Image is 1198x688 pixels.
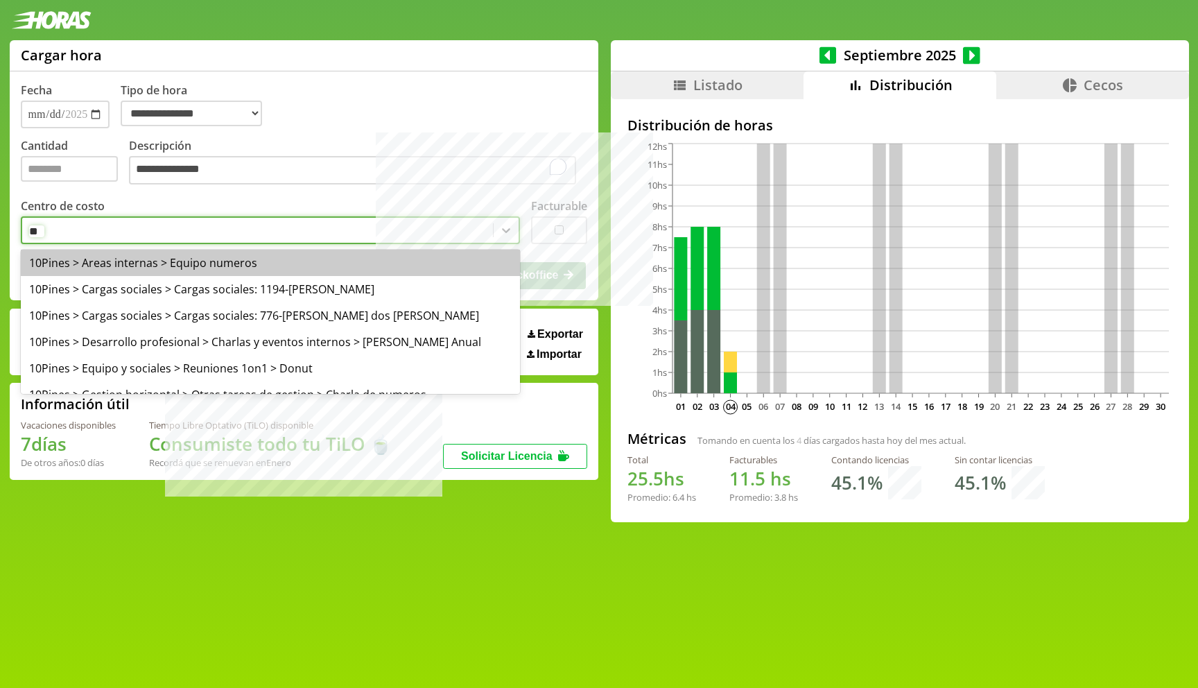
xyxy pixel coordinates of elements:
[709,400,718,413] text: 03
[21,138,129,189] label: Cantidad
[675,400,685,413] text: 01
[627,429,686,448] h2: Métricas
[775,400,785,413] text: 07
[990,400,1000,413] text: 20
[652,345,667,358] tspan: 2hs
[21,355,520,381] div: 10Pines > Equipo y sociales > Reuniones 1on1 > Donut
[693,76,743,94] span: Listado
[648,140,667,153] tspan: 12hs
[652,366,667,379] tspan: 1hs
[841,400,851,413] text: 11
[537,348,582,361] span: Importar
[627,466,696,491] h1: hs
[869,76,953,94] span: Distribución
[774,491,786,504] span: 3.8
[652,241,667,254] tspan: 7hs
[836,46,963,64] span: Septiembre 2025
[858,400,867,413] text: 12
[797,434,801,447] span: 4
[824,400,834,413] text: 10
[808,400,817,413] text: 09
[692,400,702,413] text: 02
[908,400,917,413] text: 15
[1089,400,1099,413] text: 26
[21,46,102,64] h1: Cargar hora
[531,198,587,214] label: Facturable
[792,400,801,413] text: 08
[461,450,553,462] span: Solicitar Licencia
[121,101,262,126] select: Tipo de hora
[523,327,587,341] button: Exportar
[758,400,768,413] text: 06
[672,491,684,504] span: 6.4
[1122,400,1132,413] text: 28
[648,158,667,171] tspan: 11hs
[973,400,983,413] text: 19
[627,466,663,491] span: 25.5
[955,470,1006,495] h1: 45.1 %
[940,400,950,413] text: 17
[21,456,116,469] div: De otros años: 0 días
[21,198,105,214] label: Centro de costo
[874,400,884,413] text: 13
[1056,400,1066,413] text: 24
[1073,400,1082,413] text: 25
[831,470,883,495] h1: 45.1 %
[729,454,798,466] div: Facturables
[21,250,520,276] div: 10Pines > Areas internas > Equipo numeros
[648,179,667,191] tspan: 10hs
[21,83,52,98] label: Fecha
[742,400,752,413] text: 05
[21,381,520,408] div: 10Pines > Gestion horizontal > Otras tareas de gestion > Charla de numeros
[1156,400,1165,413] text: 30
[129,138,587,189] label: Descripción
[443,444,587,469] button: Solicitar Licencia
[1023,400,1033,413] text: 22
[21,395,130,413] h2: Información útil
[11,11,92,29] img: logotipo
[725,400,736,413] text: 04
[21,156,118,182] input: Cantidad
[652,262,667,275] tspan: 6hs
[266,456,291,469] b: Enero
[1139,400,1149,413] text: 29
[652,200,667,212] tspan: 9hs
[1084,76,1123,94] span: Cecos
[955,454,1045,466] div: Sin contar licencias
[21,431,116,456] h1: 7 días
[121,83,273,128] label: Tipo de hora
[149,431,392,456] h1: Consumiste todo tu TiLO 🍵
[923,400,933,413] text: 16
[537,328,583,341] span: Exportar
[891,400,901,413] text: 14
[627,491,696,504] div: Promedio: hs
[652,304,667,316] tspan: 4hs
[652,387,667,399] tspan: 0hs
[627,454,696,466] div: Total
[21,419,116,431] div: Vacaciones disponibles
[831,454,921,466] div: Contando licencias
[21,329,520,355] div: 10Pines > Desarrollo profesional > Charlas y eventos internos > [PERSON_NAME] Anual
[652,221,667,233] tspan: 8hs
[149,419,392,431] div: Tiempo Libre Optativo (TiLO) disponible
[1007,400,1016,413] text: 21
[1040,400,1050,413] text: 23
[129,156,576,185] textarea: To enrich screen reader interactions, please activate Accessibility in Grammarly extension settings
[697,434,966,447] span: Tomando en cuenta los días cargados hasta hoy del mes actual.
[149,456,392,469] div: Recordá que se renuevan en
[729,466,798,491] h1: hs
[957,400,966,413] text: 18
[729,491,798,504] div: Promedio: hs
[627,116,1172,135] h2: Distribución de horas
[1106,400,1115,413] text: 27
[729,466,765,491] span: 11.5
[652,283,667,295] tspan: 5hs
[21,302,520,329] div: 10Pines > Cargas sociales > Cargas sociales: 776-[PERSON_NAME] dos [PERSON_NAME]
[21,276,520,302] div: 10Pines > Cargas sociales > Cargas sociales: 1194-[PERSON_NAME]
[652,325,667,337] tspan: 3hs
